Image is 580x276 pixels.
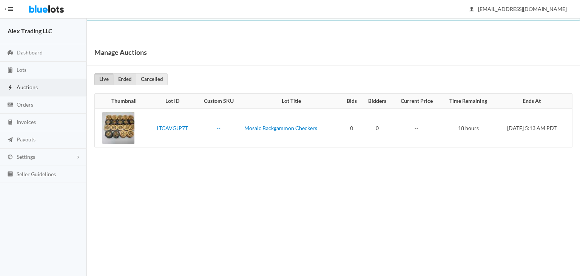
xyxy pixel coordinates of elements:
span: Auctions [17,84,38,90]
ion-icon: person [468,6,475,13]
th: Current Price [392,94,441,109]
span: Settings [17,154,35,160]
td: 0 [341,109,362,147]
td: 18 hours [441,109,496,147]
th: Thumbnail [95,94,149,109]
span: Invoices [17,119,36,125]
ion-icon: clipboard [6,67,14,74]
th: Lot ID [149,94,196,109]
ion-icon: cash [6,102,14,109]
a: -- [217,125,221,131]
a: Ended [113,73,136,85]
span: [EMAIL_ADDRESS][DOMAIN_NAME] [470,6,567,12]
span: Lots [17,67,26,73]
td: -- [392,109,441,147]
a: Cancelled [136,73,168,85]
span: Seller Guidelines [17,171,56,177]
th: Ends At [496,94,572,109]
span: Dashboard [17,49,43,56]
span: Payouts [17,136,35,143]
ion-icon: speedometer [6,50,14,57]
th: Bidders [362,94,392,109]
a: Live [94,73,114,85]
ion-icon: paper plane [6,136,14,144]
th: Bids [341,94,362,109]
a: Mosaic Backgammon Checkers [244,125,317,131]
a: LTCAVGJP7T [157,125,188,131]
ion-icon: calculator [6,119,14,126]
th: Time Remaining [441,94,496,109]
span: Orders [17,101,33,108]
ion-icon: list box [6,171,14,178]
ion-icon: cog [6,154,14,161]
ion-icon: flash [6,84,14,91]
strong: Alex Trading LLC [8,27,52,34]
td: 0 [362,109,392,147]
th: Lot Title [241,94,341,109]
td: [DATE] 5:13 AM PDT [496,109,572,147]
h1: Manage Auctions [94,47,147,58]
th: Custom SKU [196,94,241,109]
